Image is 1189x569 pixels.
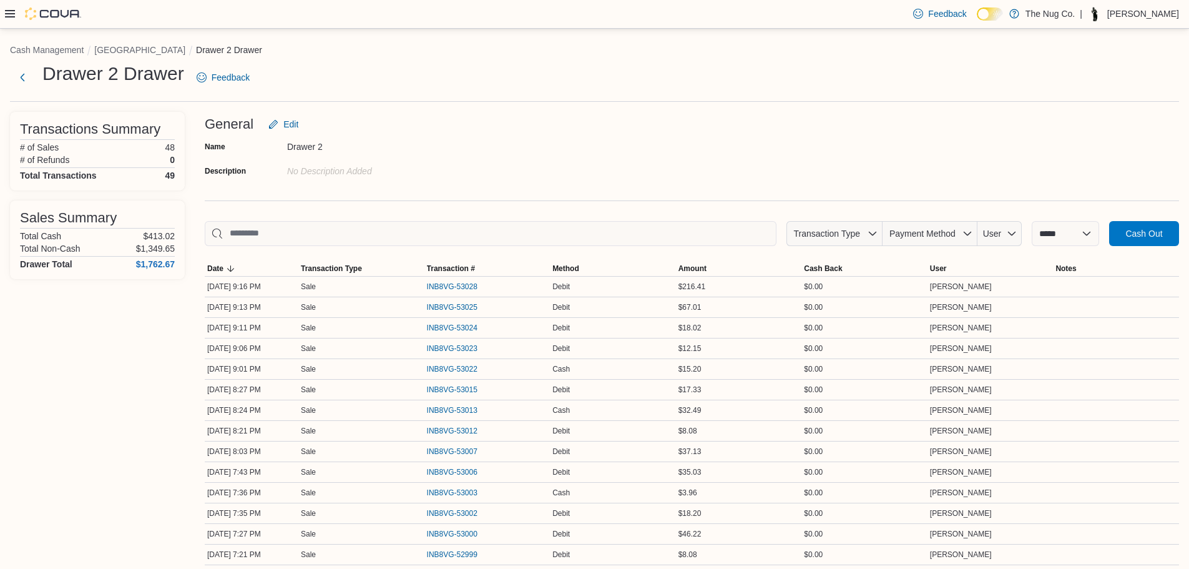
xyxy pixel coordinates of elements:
[930,302,992,312] span: [PERSON_NAME]
[1055,264,1076,274] span: Notes
[801,403,927,418] div: $0.00
[205,320,298,335] div: [DATE] 9:11 PM
[801,527,927,542] div: $0.00
[550,261,676,276] button: Method
[205,382,298,397] div: [DATE] 8:27 PM
[678,282,705,292] span: $216.41
[427,423,490,438] button: INB8VG-53012
[801,320,927,335] div: $0.00
[205,362,298,377] div: [DATE] 9:01 PM
[20,122,160,137] h3: Transactions Summary
[930,488,992,498] span: [PERSON_NAME]
[552,344,570,354] span: Debit
[427,320,490,335] button: INB8VG-53024
[301,447,316,457] p: Sale
[301,467,316,477] p: Sale
[427,302,477,312] span: INB8VG-53025
[552,550,570,560] span: Debit
[793,229,860,239] span: Transaction Type
[928,7,966,20] span: Feedback
[205,506,298,521] div: [DATE] 7:35 PM
[678,508,702,518] span: $18.20
[424,261,550,276] button: Transaction #
[427,385,477,395] span: INB8VG-53015
[205,527,298,542] div: [DATE] 7:27 PM
[427,508,477,518] span: INB8VG-53002
[801,444,927,459] div: $0.00
[678,364,702,374] span: $15.20
[301,344,316,354] p: Sale
[1080,6,1082,21] p: |
[427,344,477,354] span: INB8VG-53023
[801,362,927,377] div: $0.00
[678,344,702,354] span: $12.15
[927,261,1054,276] button: User
[427,341,490,356] button: INB8VG-53023
[301,302,316,312] p: Sale
[678,529,702,539] span: $46.22
[298,261,424,276] button: Transaction Type
[205,142,225,152] label: Name
[427,264,475,274] span: Transaction #
[143,231,175,241] p: $413.02
[552,447,570,457] span: Debit
[678,550,697,560] span: $8.08
[25,7,81,20] img: Cova
[552,426,570,436] span: Debit
[930,264,947,274] span: User
[136,244,175,254] p: $1,349.65
[301,385,316,395] p: Sale
[301,426,316,436] p: Sale
[283,118,298,131] span: Edit
[678,264,707,274] span: Amount
[427,447,477,457] span: INB8VG-53007
[427,488,477,498] span: INB8VG-53003
[801,382,927,397] div: $0.00
[205,444,298,459] div: [DATE] 8:03 PM
[427,300,490,315] button: INB8VG-53025
[427,405,477,415] span: INB8VG-53013
[678,385,702,395] span: $17.33
[883,221,977,246] button: Payment Method
[552,385,570,395] span: Debit
[205,341,298,356] div: [DATE] 9:06 PM
[427,550,477,560] span: INB8VG-52999
[192,65,255,90] a: Feedback
[552,467,570,477] span: Debit
[301,405,316,415] p: Sale
[678,405,702,415] span: $32.49
[552,282,570,292] span: Debit
[801,547,927,562] div: $0.00
[301,282,316,292] p: Sale
[10,45,84,55] button: Cash Management
[287,137,454,152] div: Drawer 2
[10,44,1179,59] nav: An example of EuiBreadcrumbs
[1107,6,1179,21] p: [PERSON_NAME]
[678,302,702,312] span: $67.01
[427,547,490,562] button: INB8VG-52999
[801,300,927,315] div: $0.00
[801,279,927,294] div: $0.00
[427,426,477,436] span: INB8VG-53012
[930,447,992,457] span: [PERSON_NAME]
[678,426,697,436] span: $8.08
[427,506,490,521] button: INB8VG-53002
[20,259,72,269] h4: Drawer Total
[427,444,490,459] button: INB8VG-53007
[552,302,570,312] span: Debit
[786,221,883,246] button: Transaction Type
[212,71,250,84] span: Feedback
[552,529,570,539] span: Debit
[930,405,992,415] span: [PERSON_NAME]
[1025,6,1075,21] p: The Nug Co.
[908,1,971,26] a: Feedback
[889,229,956,239] span: Payment Method
[205,403,298,418] div: [DATE] 8:24 PM
[20,171,97,181] h4: Total Transactions
[20,210,117,225] h3: Sales Summary
[801,465,927,480] div: $0.00
[165,142,175,152] p: 48
[552,405,570,415] span: Cash
[94,45,185,55] button: [GEOGRAPHIC_DATA]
